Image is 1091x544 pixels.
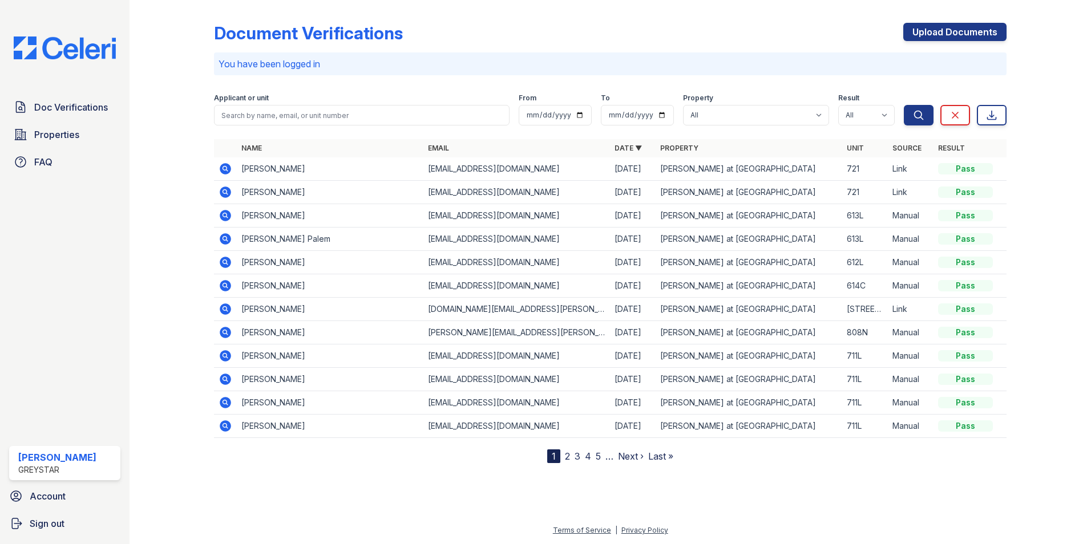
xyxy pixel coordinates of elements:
[656,274,842,298] td: [PERSON_NAME] at [GEOGRAPHIC_DATA]
[842,228,888,251] td: 613L
[660,144,698,152] a: Property
[938,420,993,432] div: Pass
[888,228,934,251] td: Manual
[656,157,842,181] td: [PERSON_NAME] at [GEOGRAPHIC_DATA]
[237,228,423,251] td: [PERSON_NAME] Palem
[605,449,613,463] span: …
[656,298,842,321] td: [PERSON_NAME] at [GEOGRAPHIC_DATA]
[888,274,934,298] td: Manual
[5,36,125,59] img: CE_Logo_Blue-a8612792a0a2168367f1c8372b55b34899dd931a85d93a1a3d3e32e68fde9ad4.png
[237,391,423,415] td: [PERSON_NAME]
[585,450,591,462] a: 4
[237,368,423,391] td: [PERSON_NAME]
[565,450,570,462] a: 2
[888,321,934,344] td: Manual
[888,298,934,321] td: Link
[610,368,656,391] td: [DATE]
[610,157,656,181] td: [DATE]
[610,415,656,438] td: [DATE]
[214,94,269,103] label: Applicant or unit
[601,94,610,103] label: To
[5,512,125,535] a: Sign out
[237,204,423,228] td: [PERSON_NAME]
[610,274,656,298] td: [DATE]
[618,450,644,462] a: Next ›
[610,391,656,415] td: [DATE]
[237,181,423,204] td: [PERSON_NAME]
[888,204,934,228] td: Manual
[9,96,120,119] a: Doc Verifications
[648,450,673,462] a: Last »
[615,526,617,534] div: |
[842,251,888,274] td: 612L
[423,251,610,274] td: [EMAIL_ADDRESS][DOMAIN_NAME]
[423,157,610,181] td: [EMAIL_ADDRESS][DOMAIN_NAME]
[938,374,993,385] div: Pass
[656,181,842,204] td: [PERSON_NAME] at [GEOGRAPHIC_DATA]
[892,144,922,152] a: Source
[423,298,610,321] td: [DOMAIN_NAME][EMAIL_ADDRESS][PERSON_NAME][DOMAIN_NAME]
[842,368,888,391] td: 711L
[237,298,423,321] td: [PERSON_NAME]
[838,94,859,103] label: Result
[423,228,610,251] td: [EMAIL_ADDRESS][DOMAIN_NAME]
[610,228,656,251] td: [DATE]
[34,100,108,114] span: Doc Verifications
[656,321,842,344] td: [PERSON_NAME] at [GEOGRAPHIC_DATA]
[237,321,423,344] td: [PERSON_NAME]
[237,344,423,368] td: [PERSON_NAME]
[423,181,610,204] td: [EMAIL_ADDRESS][DOMAIN_NAME]
[423,204,610,228] td: [EMAIL_ADDRESS][DOMAIN_NAME]
[842,415,888,438] td: 711L
[553,526,611,534] a: Terms of Service
[842,274,888,298] td: 614C
[842,204,888,228] td: 613L
[656,391,842,415] td: [PERSON_NAME] at [GEOGRAPHIC_DATA]
[656,228,842,251] td: [PERSON_NAME] at [GEOGRAPHIC_DATA]
[938,397,993,408] div: Pass
[938,233,993,245] div: Pass
[842,298,888,321] td: [STREET_ADDRESS][PERSON_NAME][PERSON_NAME]
[18,464,96,476] div: Greystar
[214,105,510,125] input: Search by name, email, or unit number
[656,415,842,438] td: [PERSON_NAME] at [GEOGRAPHIC_DATA]
[34,155,52,169] span: FAQ
[423,321,610,344] td: [PERSON_NAME][EMAIL_ADDRESS][PERSON_NAME][DOMAIN_NAME]
[30,489,66,503] span: Account
[241,144,262,152] a: Name
[423,274,610,298] td: [EMAIL_ADDRESS][DOMAIN_NAME]
[888,157,934,181] td: Link
[237,251,423,274] td: [PERSON_NAME]
[423,415,610,438] td: [EMAIL_ADDRESS][DOMAIN_NAME]
[888,415,934,438] td: Manual
[903,23,1007,41] a: Upload Documents
[938,327,993,338] div: Pass
[656,368,842,391] td: [PERSON_NAME] at [GEOGRAPHIC_DATA]
[938,210,993,221] div: Pass
[610,298,656,321] td: [DATE]
[615,144,642,152] a: Date ▼
[9,151,120,173] a: FAQ
[9,123,120,146] a: Properties
[888,368,934,391] td: Manual
[888,344,934,368] td: Manual
[842,344,888,368] td: 711L
[610,321,656,344] td: [DATE]
[423,368,610,391] td: [EMAIL_ADDRESS][DOMAIN_NAME]
[423,344,610,368] td: [EMAIL_ADDRESS][DOMAIN_NAME]
[888,181,934,204] td: Link
[656,344,842,368] td: [PERSON_NAME] at [GEOGRAPHIC_DATA]
[610,344,656,368] td: [DATE]
[842,157,888,181] td: 721
[30,517,64,530] span: Sign out
[938,163,993,174] div: Pass
[219,57,1002,71] p: You have been logged in
[237,157,423,181] td: [PERSON_NAME]
[656,204,842,228] td: [PERSON_NAME] at [GEOGRAPHIC_DATA]
[842,181,888,204] td: 721
[237,274,423,298] td: [PERSON_NAME]
[423,391,610,415] td: [EMAIL_ADDRESS][DOMAIN_NAME]
[938,303,993,315] div: Pass
[683,94,713,103] label: Property
[610,251,656,274] td: [DATE]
